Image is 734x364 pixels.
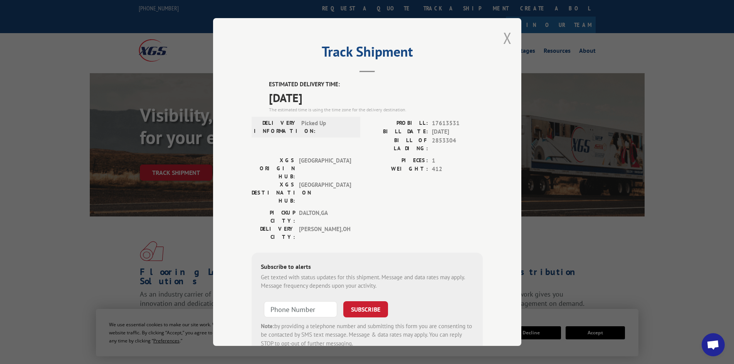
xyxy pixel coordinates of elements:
[252,209,295,225] label: PICKUP CITY:
[264,301,337,317] input: Phone Number
[301,119,353,135] span: Picked Up
[261,273,474,290] div: Get texted with status updates for this shipment. Message and data rates may apply. Message frequ...
[432,165,483,174] span: 412
[252,46,483,61] h2: Track Shipment
[252,225,295,241] label: DELIVERY CITY:
[432,119,483,128] span: 17613531
[367,165,428,174] label: WEIGHT:
[269,80,483,89] label: ESTIMATED DELIVERY TIME:
[261,322,474,348] div: by providing a telephone number and submitting this form you are consenting to be contacted by SM...
[432,136,483,153] span: 2853304
[367,156,428,165] label: PIECES:
[299,209,351,225] span: DALTON , GA
[252,156,295,181] label: XGS ORIGIN HUB:
[432,156,483,165] span: 1
[254,119,297,135] label: DELIVERY INFORMATION:
[702,333,725,356] div: Open chat
[269,106,483,113] div: The estimated time is using the time zone for the delivery destination.
[343,301,388,317] button: SUBSCRIBE
[367,119,428,128] label: PROBILL:
[269,89,483,106] span: [DATE]
[261,322,274,330] strong: Note:
[367,136,428,153] label: BILL OF LADING:
[261,262,474,273] div: Subscribe to alerts
[432,127,483,136] span: [DATE]
[367,127,428,136] label: BILL DATE:
[252,181,295,205] label: XGS DESTINATION HUB:
[503,28,512,48] button: Close modal
[299,181,351,205] span: [GEOGRAPHIC_DATA]
[299,225,351,241] span: [PERSON_NAME] , OH
[299,156,351,181] span: [GEOGRAPHIC_DATA]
